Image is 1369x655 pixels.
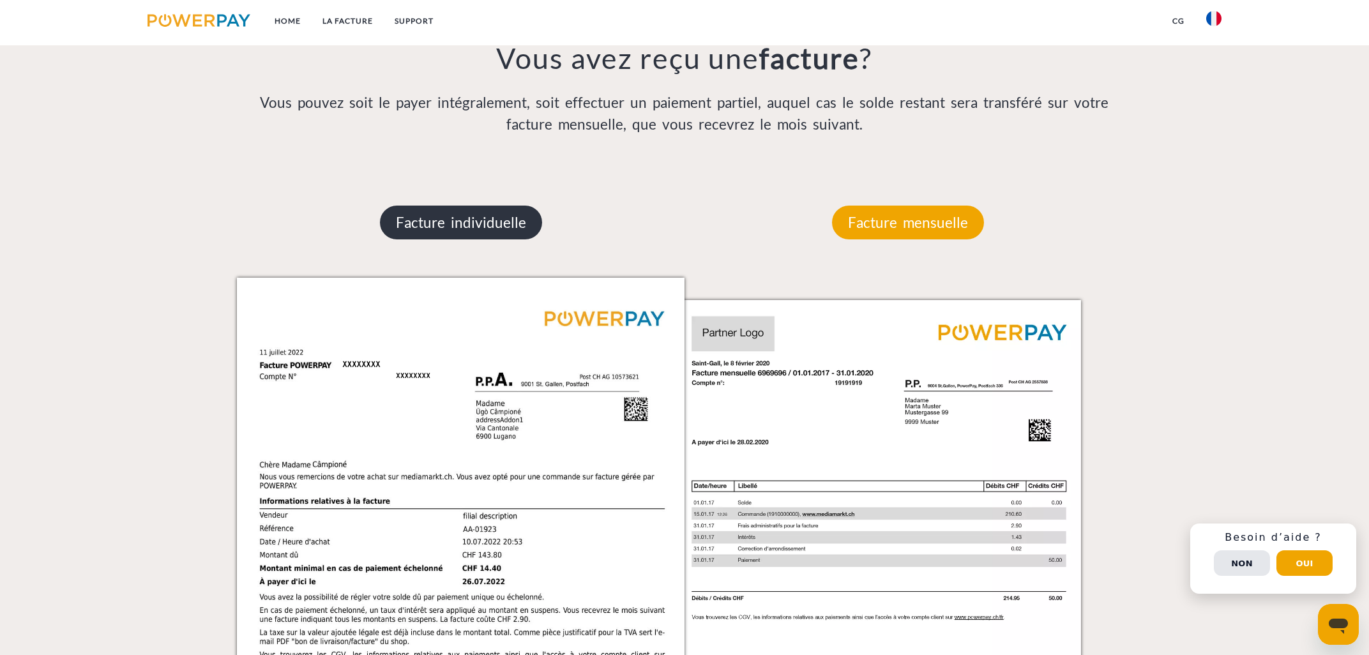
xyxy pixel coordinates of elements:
[237,40,1132,76] h3: Vous avez reçu une ?
[832,206,984,240] p: Facture mensuelle
[312,10,384,33] a: LA FACTURE
[1190,523,1356,594] div: Schnellhilfe
[147,14,250,27] img: logo-powerpay.svg
[1161,10,1195,33] a: CG
[1318,604,1359,645] iframe: Bouton de lancement de la fenêtre de messagerie
[264,10,312,33] a: Home
[759,41,859,75] b: facture
[384,10,444,33] a: Support
[1198,531,1349,544] h3: Besoin d’aide ?
[1214,550,1270,576] button: Non
[237,92,1132,135] p: Vous pouvez soit le payer intégralement, soit effectuer un paiement partiel, auquel cas le solde ...
[1206,11,1222,26] img: fr
[380,206,542,240] p: Facture individuelle
[1276,550,1333,576] button: Oui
